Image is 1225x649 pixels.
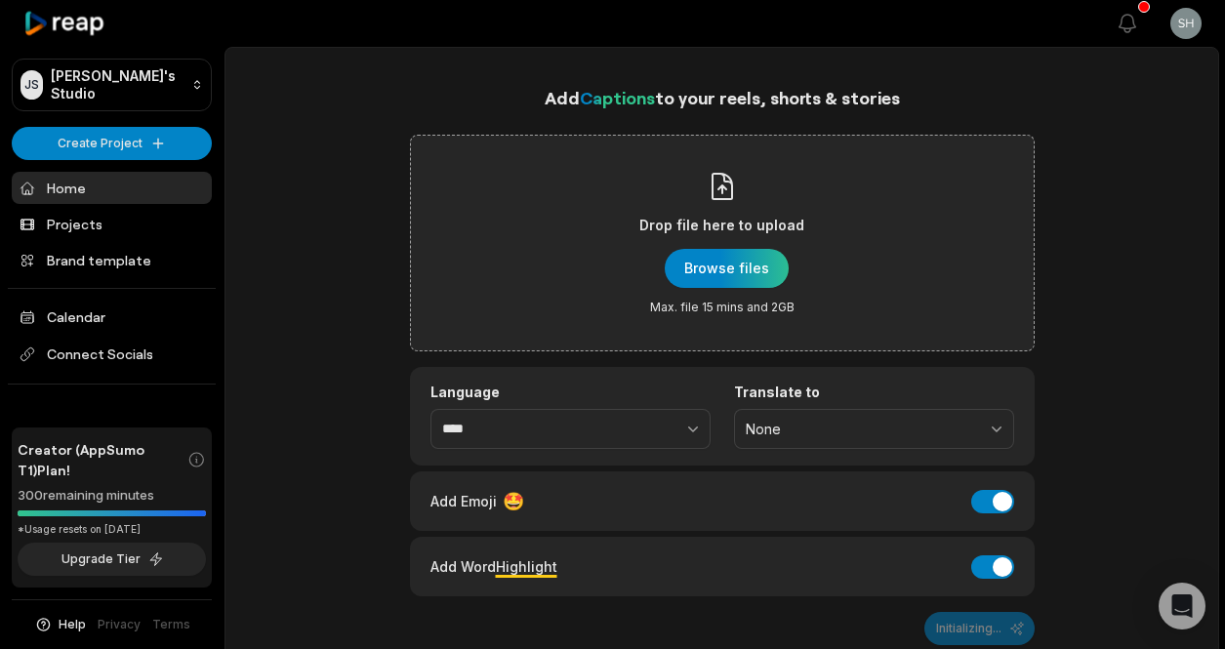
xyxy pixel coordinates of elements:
div: Open Intercom Messenger [1159,583,1205,629]
span: Creator (AppSumo T1) Plan! [18,439,187,480]
span: Captions [580,87,655,108]
span: 🤩 [503,488,524,514]
button: Create Project [12,127,212,160]
button: Help [34,616,86,633]
span: Help [59,616,86,633]
a: Home [12,172,212,204]
a: Brand template [12,244,212,276]
h1: Add to your reels, shorts & stories [410,84,1035,111]
p: [PERSON_NAME]'s Studio [51,67,184,102]
span: Highlight [496,558,557,575]
button: None [734,409,1014,450]
div: JS [20,70,43,100]
span: Connect Socials [12,337,212,372]
div: Add Word [430,553,557,580]
button: Drop file here to uploadMax. file 15 mins and 2GB [665,249,789,288]
span: Max. file 15 mins and 2GB [650,300,795,315]
a: Projects [12,208,212,240]
div: 300 remaining minutes [18,486,206,506]
div: *Usage resets on [DATE] [18,522,206,537]
button: Upgrade Tier [18,543,206,576]
span: Add Emoji [430,491,497,511]
label: Language [430,384,711,401]
span: None [746,421,975,438]
a: Terms [152,616,190,633]
a: Calendar [12,301,212,333]
span: Drop file here to upload [639,214,804,237]
a: Privacy [98,616,141,633]
label: Translate to [734,384,1014,401]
